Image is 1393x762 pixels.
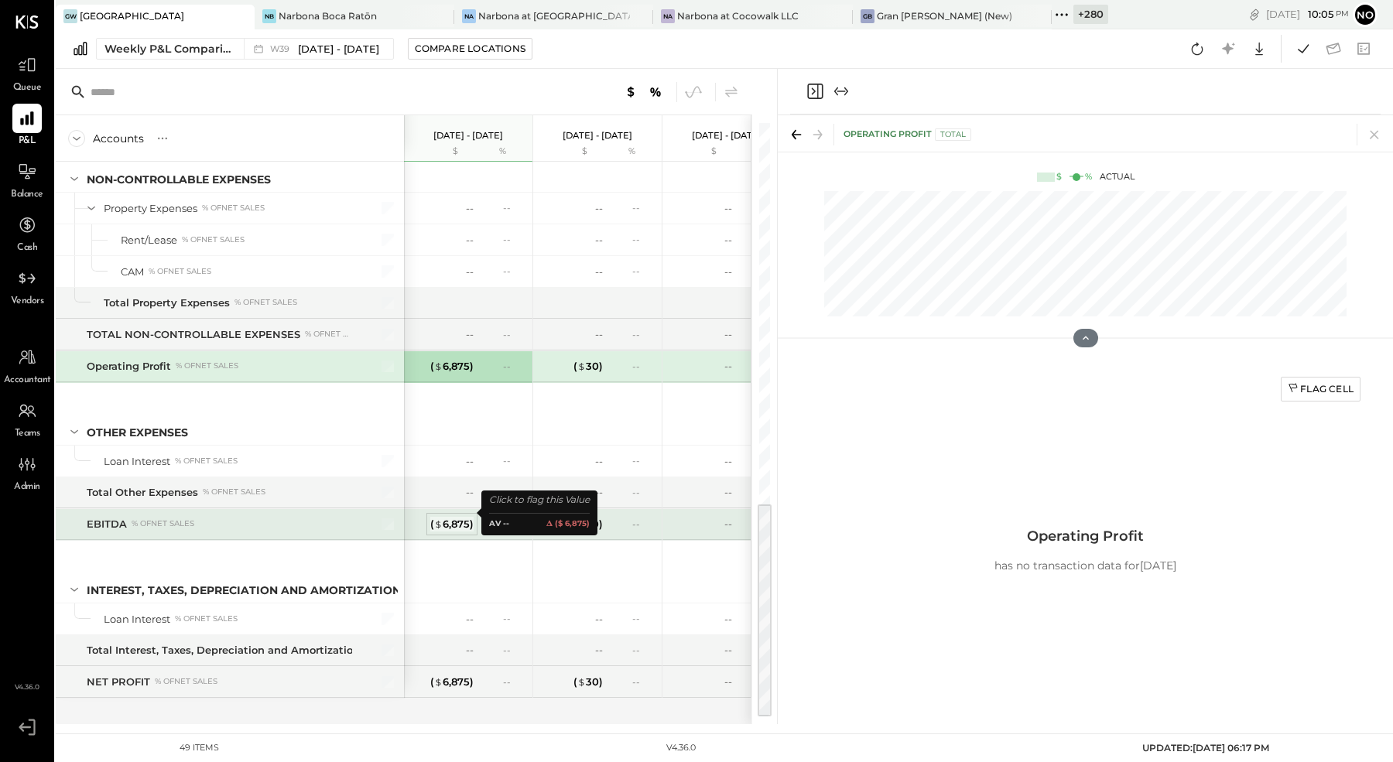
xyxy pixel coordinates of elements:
div: Narbona at Cocowalk LLC [677,9,799,22]
div: -- [632,454,652,467]
div: GW [63,9,77,23]
span: P&L [19,135,36,149]
div: CAM [121,265,144,279]
div: NET PROFIT [87,675,150,689]
div: ( 6,875 ) [430,517,474,531]
div: 49 items [180,742,219,754]
div: -- [503,644,523,657]
div: + 280 [1073,5,1108,24]
div: % of NET SALES [202,203,265,214]
div: -- [724,265,732,279]
div: % of NET SALES [203,487,265,497]
div: -- [595,327,603,342]
div: -- [632,675,652,689]
div: -- [466,485,474,500]
a: Admin [1,449,53,494]
span: Accountant [4,374,51,388]
a: Queue [1,50,53,95]
span: $ [434,518,443,530]
h3: Operating Profit [994,520,1176,552]
div: % of NET SALES [234,297,297,308]
div: % of NET SALES [149,266,211,277]
div: -- [466,265,474,279]
a: Cash [1,210,53,255]
div: -- [466,327,474,342]
b: 𝚫 ($ 6,875) [546,518,590,531]
div: Na [661,9,675,23]
button: No [1353,2,1378,27]
span: UPDATED: [DATE] 06:17 PM [1142,742,1269,753]
div: -- [503,675,523,689]
div: NON-CONTROLLABLE EXPENSES [87,172,271,187]
div: Accounts [93,131,144,146]
span: $ [434,675,443,688]
div: [GEOGRAPHIC_DATA] [80,9,184,22]
span: Cash [17,241,37,255]
a: Balance [1,157,53,202]
div: Total Property Expenses [104,296,230,310]
div: -- [632,360,652,373]
span: Admin [14,480,40,494]
div: -- [724,675,732,689]
div: -- [503,486,523,499]
div: Total Other Expenses [87,485,198,500]
div: % of NET SALES [132,518,194,529]
div: Weekly P&L Comparison [104,41,234,56]
div: AV -- [489,518,509,531]
div: Na [462,9,476,23]
button: Expand panel (e) [832,82,851,101]
div: Property Expenses [104,201,197,216]
div: -- [595,485,603,500]
div: -- [503,201,523,214]
div: -- [503,360,523,373]
button: Flag Cell [1281,377,1360,402]
span: $ [434,360,443,372]
div: -- [724,612,732,627]
div: EBITDA [87,517,127,531]
p: [DATE] - [DATE] [563,130,632,141]
div: Gran [PERSON_NAME] (New) [877,9,1012,22]
div: Loan Interest [104,454,170,469]
div: [DATE] [1266,7,1349,22]
div: -- [595,454,603,469]
div: -- [595,201,603,216]
a: Teams [1,396,53,441]
div: -- [724,359,732,374]
div: -- [503,612,523,625]
div: % of NET SALES [176,360,238,371]
span: W39 [270,45,294,53]
div: -- [466,612,474,627]
div: -- [503,233,523,246]
a: P&L [1,104,53,149]
div: -- [632,612,652,625]
div: Narbona Boca Ratōn [279,9,377,22]
button: Close panel [806,82,824,101]
div: -- [466,454,474,469]
div: -- [595,233,603,248]
div: -- [466,643,474,658]
div: -- [724,454,732,469]
span: $ [577,675,586,688]
div: Interest, Taxes, Depreciation and Amortization [87,583,401,598]
div: Loan Interest [104,612,170,627]
div: -- [724,517,732,531]
div: % [477,145,528,158]
div: ( 30 ) [573,359,603,374]
div: ( 30 ) [573,675,603,689]
div: % of NET SALES [175,613,238,624]
div: % of NET SALES [155,676,217,687]
div: -- [503,328,523,341]
div: $ [1056,171,1062,183]
div: % [1085,171,1092,183]
div: -- [632,644,652,657]
div: % [736,145,786,158]
div: -- [632,233,652,246]
button: Weekly P&L Comparison W39[DATE] - [DATE] [96,38,394,60]
div: -- [724,233,732,248]
div: Rent/Lease [121,233,177,248]
div: -- [632,486,652,499]
span: $ [577,360,586,372]
div: NB [262,9,276,23]
div: $ [670,145,732,158]
div: $ [412,145,474,158]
